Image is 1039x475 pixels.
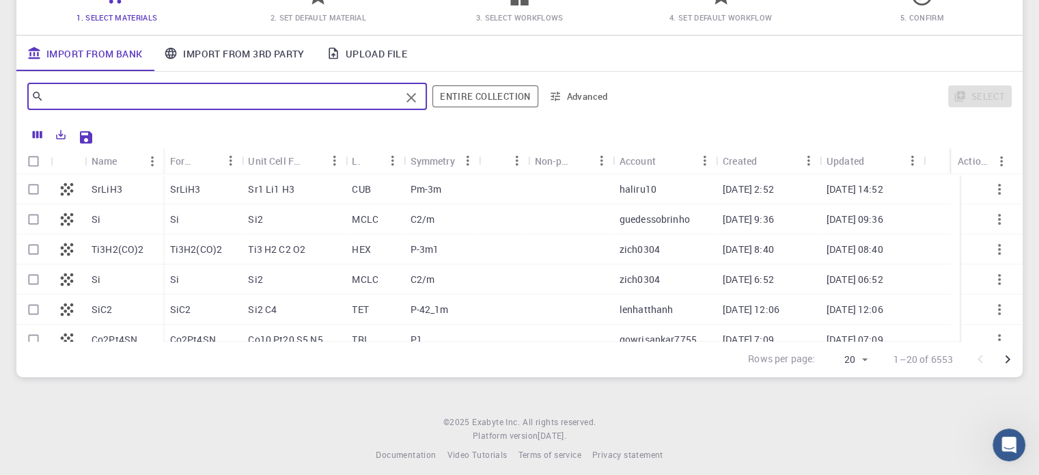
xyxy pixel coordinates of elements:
[716,148,820,174] div: Created
[620,333,697,347] p: gowrisankar7755
[473,429,538,443] span: Platform version
[447,448,507,462] a: Video Tutorials
[352,273,378,286] p: MCLC
[900,12,944,23] span: 5. Confirm
[486,150,508,172] button: Sort
[352,303,368,316] p: TET
[723,303,779,316] p: [DATE] 12:06
[72,124,100,151] button: Save Explorer Settings
[591,150,613,172] button: Menu
[827,182,883,196] p: [DATE] 14:52
[902,150,924,172] button: Menu
[523,416,596,429] span: All rights reserved.
[248,213,262,226] p: Si2
[757,150,779,172] button: Sort
[92,148,117,174] div: Name
[723,213,774,226] p: [DATE] 9:36
[518,449,581,460] span: Terms of service
[170,182,201,196] p: SrLiH3
[592,448,663,462] a: Privacy statement
[994,346,1021,373] button: Go to next page
[241,148,345,174] div: Unit Cell Formula
[528,148,613,174] div: Non-periodic
[381,150,403,172] button: Menu
[518,448,581,462] a: Terms of service
[472,416,520,427] span: Exabyte Inc.
[410,243,439,256] p: P-3m1
[301,150,323,172] button: Sort
[153,36,315,71] a: Import From 3rd Party
[410,213,434,226] p: C2/m
[620,303,674,316] p: lenhatthanh
[16,36,153,71] a: Import From Bank
[475,12,563,23] span: 3. Select Workflows
[248,273,262,286] p: Si2
[544,85,615,107] button: Advanced
[669,12,772,23] span: 4. Set Default Workflow
[410,303,448,316] p: P-42_1m
[352,243,370,256] p: HEX
[620,213,690,226] p: guedessobrinho
[163,148,242,174] div: Formula
[410,148,454,174] div: Symmetry
[457,150,479,172] button: Menu
[820,148,924,174] div: Updated
[92,333,137,347] p: Co2Pt4SN
[472,416,520,429] a: Exabyte Inc.
[990,150,1012,172] button: Menu
[352,182,370,196] p: CUB
[92,182,122,196] p: SrLiH3
[538,430,566,441] span: [DATE] .
[85,148,163,174] div: Name
[723,273,774,286] p: [DATE] 6:52
[827,273,883,286] p: [DATE] 06:52
[92,273,100,286] p: Si
[569,150,591,172] button: Sort
[410,182,441,196] p: Pm-3m
[694,150,716,172] button: Menu
[432,85,538,107] button: Entire collection
[248,333,322,347] p: Co10 Pt20 S5 N5
[170,213,179,226] p: Si
[620,273,660,286] p: zich0304
[592,449,663,460] span: Privacy statement
[92,243,144,256] p: Ti3H2(CO)2
[723,333,774,347] p: [DATE] 7:09
[506,150,528,172] button: Menu
[723,182,774,196] p: [DATE] 2:52
[958,148,990,174] div: Actions
[248,243,305,256] p: Ti3 H2 C2 O2
[77,12,157,23] span: 1. Select Materials
[538,429,566,443] a: [DATE].
[316,36,418,71] a: Upload File
[656,150,678,172] button: Sort
[827,148,864,174] div: Updated
[376,448,436,462] a: Documentation
[620,182,656,196] p: haliru10
[864,150,886,172] button: Sort
[447,449,507,460] span: Video Tutorials
[993,429,1025,461] iframe: Intercom live chat
[359,150,381,172] button: Sort
[248,148,301,174] div: Unit Cell Formula
[827,213,883,226] p: [DATE] 09:36
[170,148,198,174] div: Formula
[827,303,883,316] p: [DATE] 12:06
[117,150,139,172] button: Sort
[827,243,883,256] p: [DATE] 08:40
[170,243,222,256] p: Ti3H2(CO)2
[613,148,716,174] div: Account
[748,352,815,368] p: Rows per page:
[26,124,49,146] button: Columns
[443,416,472,429] span: © 2025
[92,303,113,316] p: SiC2
[323,150,345,172] button: Menu
[723,148,757,174] div: Created
[141,150,163,172] button: Menu
[410,333,421,347] p: P1
[51,148,85,174] div: Icon
[345,148,403,174] div: Lattice
[352,148,359,174] div: Lattice
[271,12,366,23] span: 2. Set Default Material
[951,148,1012,174] div: Actions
